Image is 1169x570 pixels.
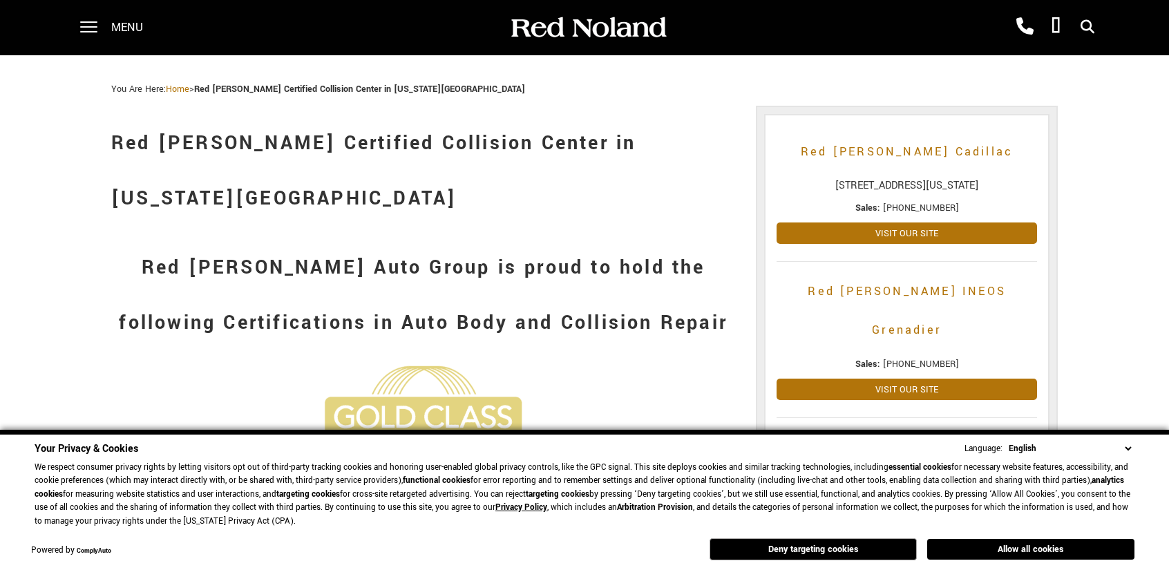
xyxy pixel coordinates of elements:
[111,83,1058,95] div: Breadcrumbs
[883,358,959,370] span: [PHONE_NUMBER]
[35,441,138,456] span: Your Privacy & Cookies
[710,538,917,560] button: Deny targeting cookies
[1005,441,1134,456] select: Language Select
[777,379,1037,400] a: Visit Our Site
[509,16,667,40] img: Red Noland Auto Group
[883,202,959,214] span: [PHONE_NUMBER]
[495,502,547,513] a: Privacy Policy
[111,83,525,95] span: You Are Here:
[166,83,189,95] a: Home
[526,488,589,500] strong: targeting cookies
[31,547,111,555] div: Powered by
[77,547,111,555] a: ComplyAuto
[888,462,951,473] strong: essential cookies
[166,83,525,95] span: >
[403,475,471,486] strong: functional cookies
[194,83,525,95] strong: Red [PERSON_NAME] Certified Collision Center in [US_STATE][GEOGRAPHIC_DATA]
[777,222,1037,244] a: Visit Our Site
[111,240,735,351] h1: Red [PERSON_NAME] Auto Group is proud to hold the following Certifications in Auto Body and Colli...
[927,539,1134,560] button: Allow all cookies
[617,502,693,513] strong: Arbitration Provision
[964,444,1002,453] div: Language:
[855,202,880,214] strong: Sales:
[276,488,340,500] strong: targeting cookies
[777,272,1037,350] a: Red [PERSON_NAME] INEOS Grenadier
[111,116,735,227] h1: Red [PERSON_NAME] Certified Collision Center in [US_STATE][GEOGRAPHIC_DATA]
[777,178,1037,193] span: [STREET_ADDRESS][US_STATE]
[35,461,1134,529] p: We respect consumer privacy rights by letting visitors opt out of third-party tracking cookies an...
[855,358,880,370] strong: Sales:
[777,428,1037,467] a: Red [PERSON_NAME] INFINITI
[777,133,1037,171] a: Red [PERSON_NAME] Cadillac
